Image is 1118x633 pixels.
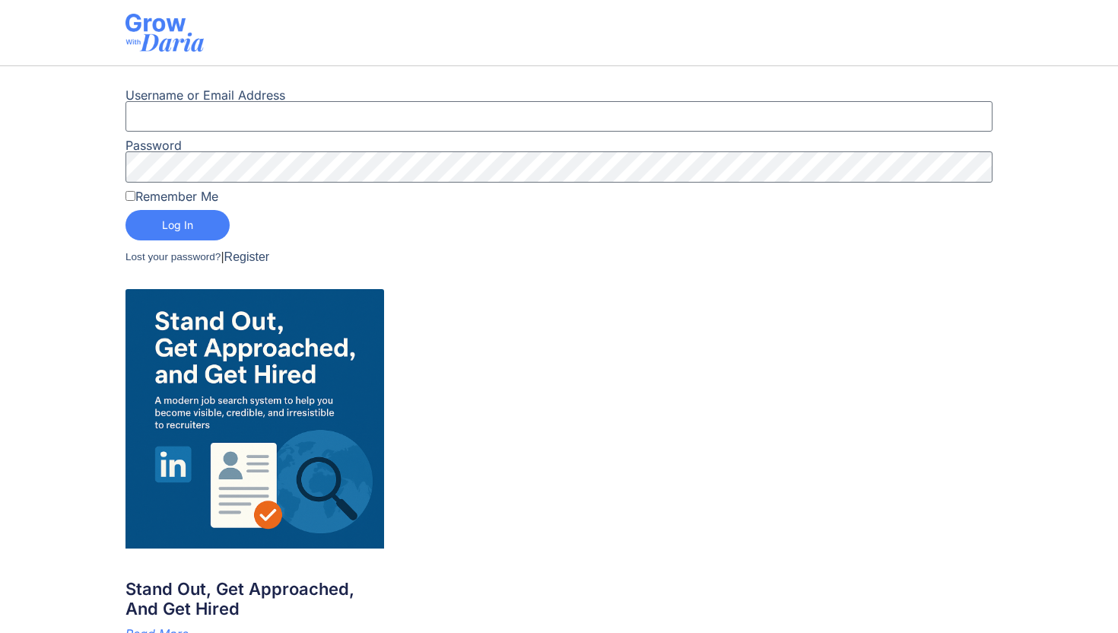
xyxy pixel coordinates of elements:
a: Register [224,248,270,266]
a: Lost your password? [125,250,221,265]
button: Log In [125,210,230,240]
label: Username or Email Address [125,89,285,101]
span: Log In [162,220,193,231]
a: Stand Out, Get Approached, and Get Hired​ [125,579,354,619]
input: Remember Me [125,191,135,201]
form: Login form [125,89,993,274]
span: | [221,248,224,266]
label: Remember Me [125,190,218,202]
label: Password [125,139,182,151]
